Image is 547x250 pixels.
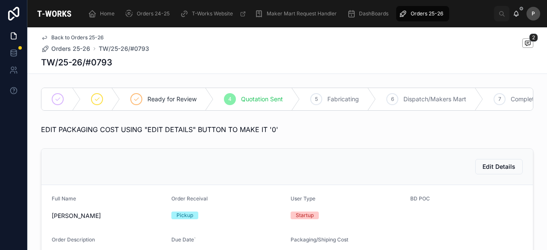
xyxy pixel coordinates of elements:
[511,95,538,103] span: Complete
[391,96,394,103] span: 6
[296,212,314,219] div: Startup
[252,6,343,21] a: Maker Mart Request Handler
[51,34,104,41] span: Back to Orders 25-26
[475,159,523,174] button: Edit Details
[122,6,176,21] a: Orders 24-25
[41,125,278,134] span: EDIT PACKAGING COST USING "EDIT DETAILS" BUTTON TO MAKE IT '0'
[359,10,388,17] span: DashBoards
[52,195,76,202] span: Full Name
[411,10,443,17] span: Orders 25-26
[81,4,494,23] div: scrollable content
[192,10,233,17] span: T-Works Website
[410,195,430,202] span: BD POC
[482,162,515,171] span: Edit Details
[177,6,250,21] a: T-Works Website
[228,96,232,103] span: 4
[51,44,90,53] span: Orders 25-26
[315,96,318,103] span: 5
[327,95,359,103] span: Fabricating
[52,212,165,220] span: [PERSON_NAME]
[41,34,104,41] a: Back to Orders 25-26
[85,6,121,21] a: Home
[147,95,197,103] span: Ready for Review
[344,6,394,21] a: DashBoards
[396,6,449,21] a: Orders 25-26
[137,10,170,17] span: Orders 24-25
[99,44,149,53] a: TW/25-26/#0793
[522,38,533,49] button: 2
[52,236,95,243] span: Order Description
[529,33,538,42] span: 2
[291,236,348,243] span: Packaging/Shiping Cost
[34,7,74,21] img: App logo
[291,195,315,202] span: User Type
[267,10,337,17] span: Maker Mart Request Handler
[241,95,283,103] span: Quotation Sent
[100,10,115,17] span: Home
[171,195,208,202] span: Order Receival
[41,56,112,68] h1: TW/25-26/#0793
[498,96,501,103] span: 7
[176,212,193,219] div: Pickup
[41,44,90,53] a: Orders 25-26
[171,236,196,243] span: Due Date`
[403,95,466,103] span: Dispatch/Makers Mart
[532,10,535,17] span: P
